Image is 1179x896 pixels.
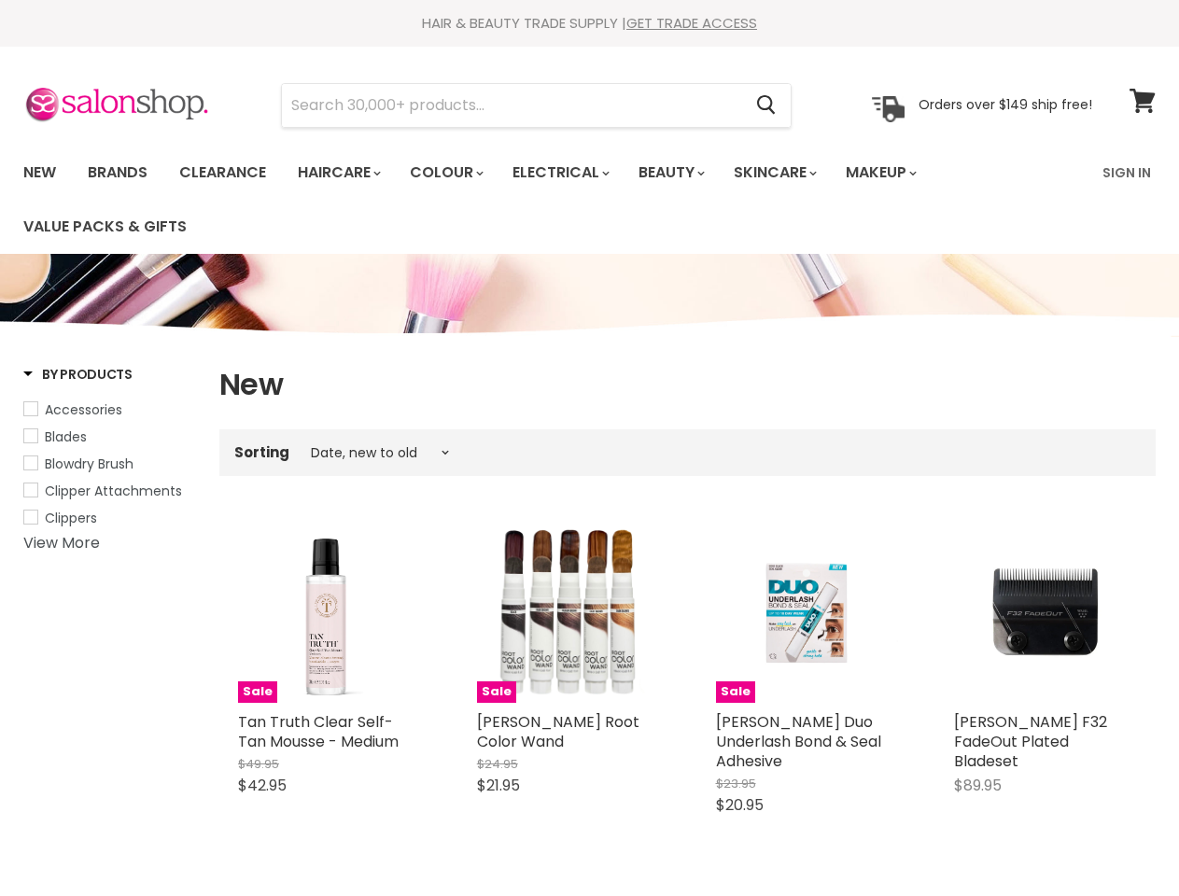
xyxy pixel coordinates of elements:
[9,207,201,246] a: Value Packs & Gifts
[23,508,196,528] a: Clippers
[238,521,421,704] a: Tan Truth Clear Self-Tan Mousse - MediumSale
[477,755,518,773] span: $24.95
[9,146,1091,254] ul: Main menu
[45,400,122,419] span: Accessories
[716,521,899,704] a: Ardell Duo Underlash Bond & Seal AdhesiveSale
[9,153,70,192] a: New
[720,153,828,192] a: Skincare
[626,13,757,33] a: GET TRADE ACCESS
[716,775,756,792] span: $23.95
[269,521,391,704] img: Tan Truth Clear Self-Tan Mousse - Medium
[282,84,741,127] input: Search
[238,681,277,703] span: Sale
[716,521,899,704] img: Ardell Duo Underlash Bond & Seal Adhesive
[954,775,1002,796] span: $89.95
[74,153,161,192] a: Brands
[238,755,279,773] span: $49.95
[716,794,764,816] span: $20.95
[23,365,133,384] h3: By Products
[45,427,87,446] span: Blades
[498,153,621,192] a: Electrical
[716,681,755,703] span: Sale
[716,711,881,772] a: [PERSON_NAME] Duo Underlash Bond & Seal Adhesive
[477,529,660,695] img: Jerome Russell Root Color Wand
[741,84,791,127] button: Search
[238,711,399,752] a: Tan Truth Clear Self-Tan Mousse - Medium
[45,455,133,473] span: Blowdry Brush
[832,153,928,192] a: Makeup
[954,521,1137,704] img: Wahl F32 FadeOut Plated Bladeset
[219,365,1156,404] h1: New
[396,153,495,192] a: Colour
[477,681,516,703] span: Sale
[954,711,1107,772] a: [PERSON_NAME] F32 FadeOut Plated Bladeset
[23,481,196,501] a: Clipper Attachments
[477,775,520,796] span: $21.95
[284,153,392,192] a: Haircare
[23,454,196,474] a: Blowdry Brush
[477,711,639,752] a: [PERSON_NAME] Root Color Wand
[165,153,280,192] a: Clearance
[477,521,660,704] a: Jerome Russell Root Color WandSale
[23,399,196,420] a: Accessories
[23,532,100,553] a: View More
[1091,153,1162,192] a: Sign In
[919,96,1092,113] p: Orders over $149 ship free!
[23,427,196,447] a: Blades
[625,153,716,192] a: Beauty
[281,83,792,128] form: Product
[45,509,97,527] span: Clippers
[238,775,287,796] span: $42.95
[45,482,182,500] span: Clipper Attachments
[234,444,289,460] label: Sorting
